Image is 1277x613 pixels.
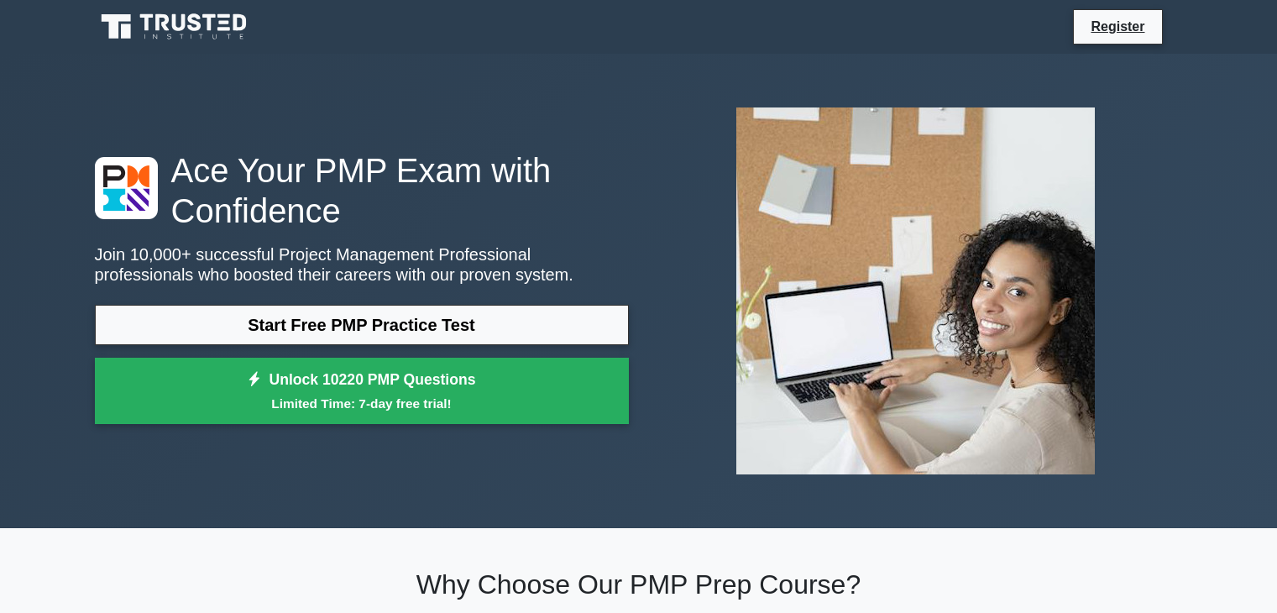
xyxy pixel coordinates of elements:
[95,568,1183,600] h2: Why Choose Our PMP Prep Course?
[95,305,629,345] a: Start Free PMP Practice Test
[95,150,629,231] h1: Ace Your PMP Exam with Confidence
[95,244,629,285] p: Join 10,000+ successful Project Management Professional professionals who boosted their careers w...
[95,358,629,425] a: Unlock 10220 PMP QuestionsLimited Time: 7-day free trial!
[116,394,608,413] small: Limited Time: 7-day free trial!
[1081,16,1154,37] a: Register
